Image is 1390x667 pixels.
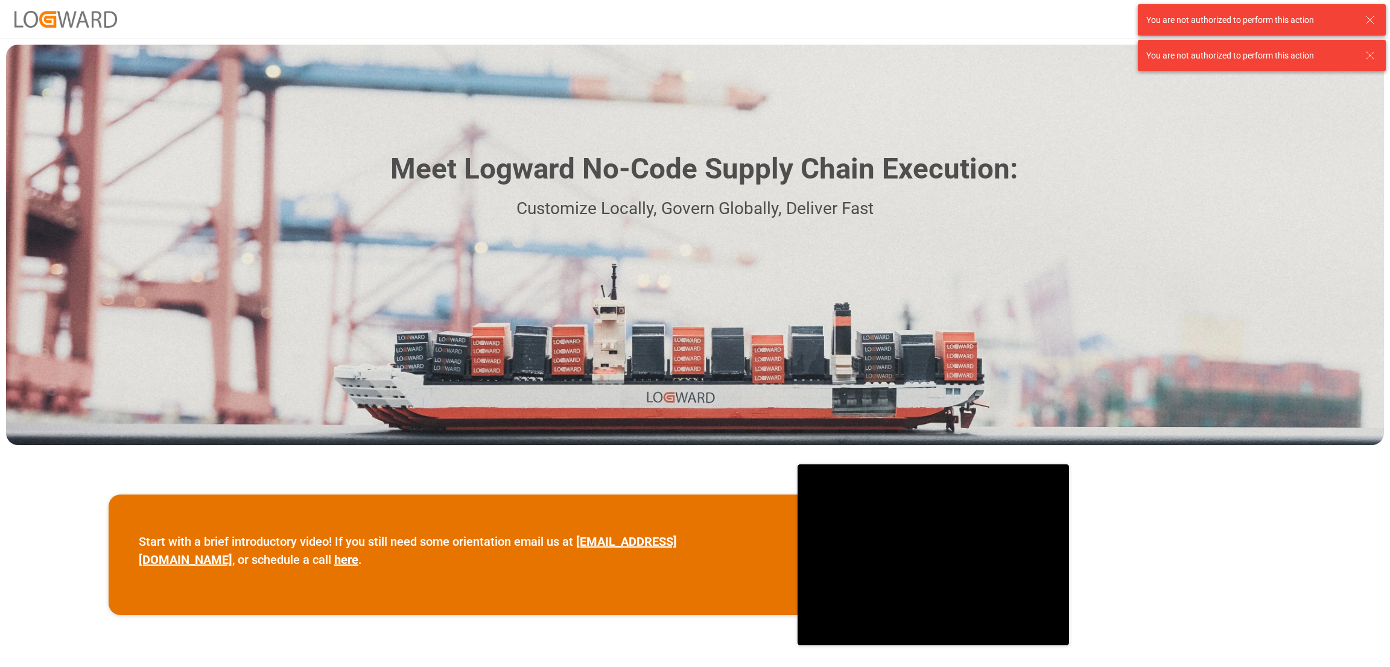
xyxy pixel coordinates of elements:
[14,11,117,27] img: Logward_new_orange.png
[334,552,358,567] a: here
[1146,49,1354,62] div: You are not authorized to perform this action
[139,534,677,567] a: [EMAIL_ADDRESS][DOMAIN_NAME]
[372,195,1018,223] p: Customize Locally, Govern Globally, Deliver Fast
[1146,14,1354,27] div: You are not authorized to perform this action
[390,148,1018,191] h1: Meet Logward No-Code Supply Chain Execution:
[139,533,767,569] p: Start with a brief introductory video! If you still need some orientation email us at , or schedu...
